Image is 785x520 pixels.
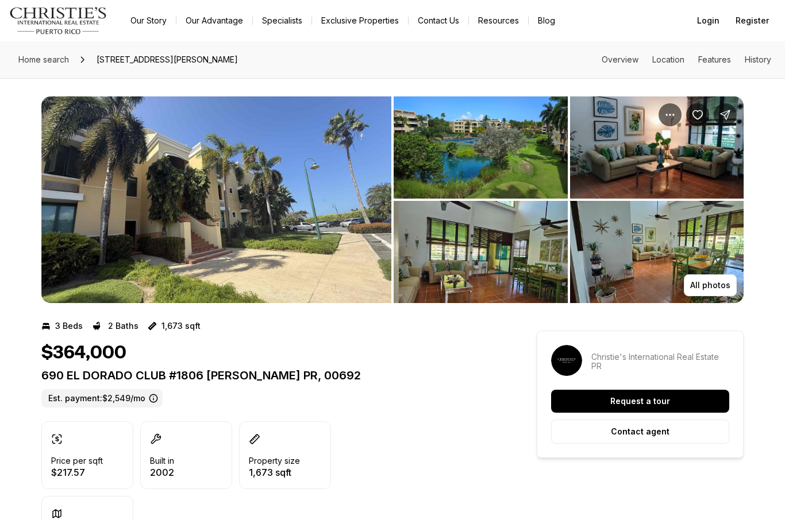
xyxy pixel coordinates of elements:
a: Specialists [253,13,311,29]
p: All photos [690,281,730,290]
button: View image gallery [394,96,568,199]
nav: Page section menu [602,55,771,64]
button: All photos [684,274,737,296]
p: $217.57 [51,468,103,477]
button: Login [690,9,726,32]
li: 2 of 7 [394,96,744,303]
a: Our Story [121,13,176,29]
button: Contact agent [551,420,729,444]
div: Listing Photos [41,96,744,303]
a: Home search [14,51,74,69]
a: Exclusive Properties [312,13,408,29]
p: Christie's International Real Estate PR [591,352,729,371]
h1: $364,000 [41,342,126,364]
button: View image gallery [570,201,744,303]
p: 2 Baths [108,321,138,331]
p: 1,673 sqft [249,468,300,477]
p: Price per sqft [51,456,103,465]
a: Our Advantage [176,13,252,29]
a: Skip to: Location [652,55,684,64]
button: Property options [659,103,682,126]
p: 1,673 sqft [161,321,201,331]
a: Blog [529,13,564,29]
button: Register [729,9,776,32]
img: logo [9,7,107,34]
button: View image gallery [570,96,744,199]
span: Register [736,16,769,25]
span: [STREET_ADDRESS][PERSON_NAME] [92,51,243,69]
p: Built in [150,456,174,465]
li: 1 of 7 [41,96,391,303]
button: View image gallery [41,96,391,303]
button: Request a tour [551,390,729,413]
span: Login [697,16,719,25]
span: Home search [18,55,69,64]
p: Property size [249,456,300,465]
p: 3 Beds [55,321,83,331]
a: Resources [469,13,528,29]
label: Est. payment: $2,549/mo [41,389,163,408]
button: Share Property: 690 EL DORADO CLUB #1806 [714,103,737,126]
a: Skip to: Overview [602,55,638,64]
button: View image gallery [394,201,568,303]
a: Skip to: History [745,55,771,64]
p: Request a tour [610,397,670,406]
button: Save Property: 690 EL DORADO CLUB #1806 [686,103,709,126]
button: Contact Us [409,13,468,29]
p: 690 EL DORADO CLUB #1806 [PERSON_NAME] PR, 00692 [41,368,495,382]
p: 2002 [150,468,174,477]
a: Skip to: Features [698,55,731,64]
